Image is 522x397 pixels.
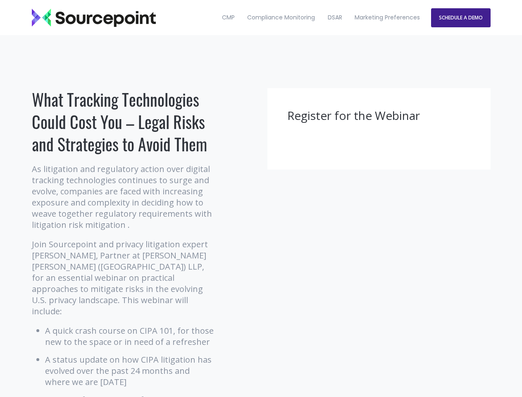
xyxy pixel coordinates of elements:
[45,354,216,387] li: A status update on how CIPA litigation has evolved over the past 24 months and where we are [DATE]
[32,163,216,230] p: As litigation and regulatory action over digital tracking technologies continues to surge and evo...
[32,239,216,317] p: Join Sourcepoint and privacy litigation expert [PERSON_NAME], Partner at [PERSON_NAME] [PERSON_NA...
[45,325,216,347] li: A quick crash course on CIPA 101, for those new to the space or in need of a refresher
[32,9,156,27] img: Sourcepoint_logo_black_transparent (2)-2
[287,108,471,124] h3: Register for the Webinar
[32,88,216,155] h1: What Tracking Technologies Could Cost You – Legal Risks and Strategies to Avoid Them
[431,8,491,27] a: SCHEDULE A DEMO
